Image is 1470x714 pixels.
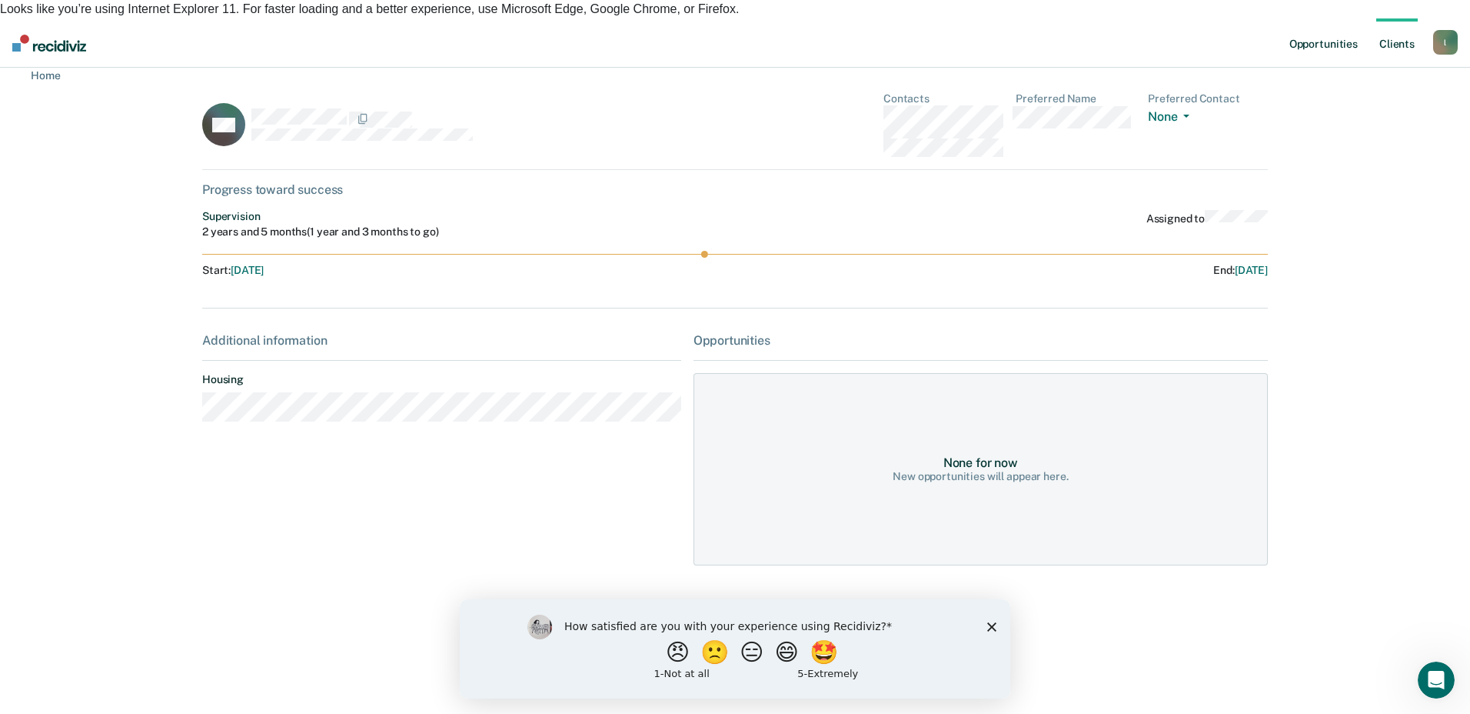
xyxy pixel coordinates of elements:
dt: Preferred Contact [1148,92,1268,105]
iframe: Survey by Kim from Recidiviz [460,599,1010,699]
div: Progress toward success [202,182,1268,197]
dt: Contacts [883,92,1003,105]
span: [DATE] [1235,264,1268,276]
img: Recidiviz [12,35,86,52]
div: Start : [202,264,736,277]
iframe: Intercom live chat [1418,662,1455,699]
button: None [1148,109,1196,127]
div: None for now [943,455,1018,470]
div: Supervision [202,210,438,223]
div: Assigned to [1146,210,1268,239]
div: 2 years and 5 months ( 1 year and 3 months to go ) [202,225,438,239]
dt: Preferred Name [1016,92,1136,105]
div: Additional information [202,333,681,348]
button: l [1433,30,1458,55]
a: Clients [1376,18,1418,68]
div: Opportunities [693,333,1268,348]
a: Home [18,68,60,82]
div: New opportunities will appear here. [893,470,1068,483]
a: Opportunities [1286,18,1361,68]
span: [DATE] [231,264,264,276]
dt: Housing [202,373,681,386]
span: × [1459,17,1470,38]
div: End : [742,264,1268,277]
